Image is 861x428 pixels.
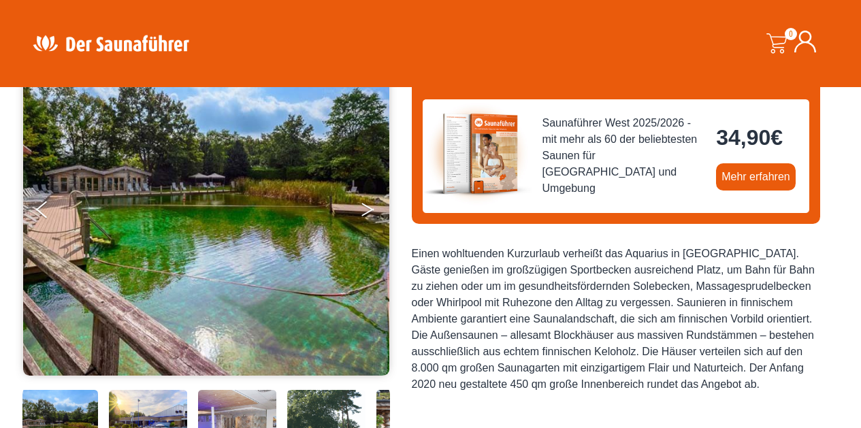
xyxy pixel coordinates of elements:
[36,195,70,229] button: Previous
[716,125,783,150] bdi: 34,90
[542,115,706,197] span: Saunaführer West 2025/2026 - mit mehr als 60 der beliebtesten Saunen für [GEOGRAPHIC_DATA] und Um...
[716,163,796,191] a: Mehr erfahren
[360,195,394,229] button: Next
[770,125,783,150] span: €
[412,246,820,393] div: Einen wohltuenden Kurzurlaub verheißt das Aquarius in [GEOGRAPHIC_DATA]. Gäste genießen im großzü...
[423,99,532,208] img: der-saunafuehrer-2025-west.jpg
[785,28,797,40] span: 0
